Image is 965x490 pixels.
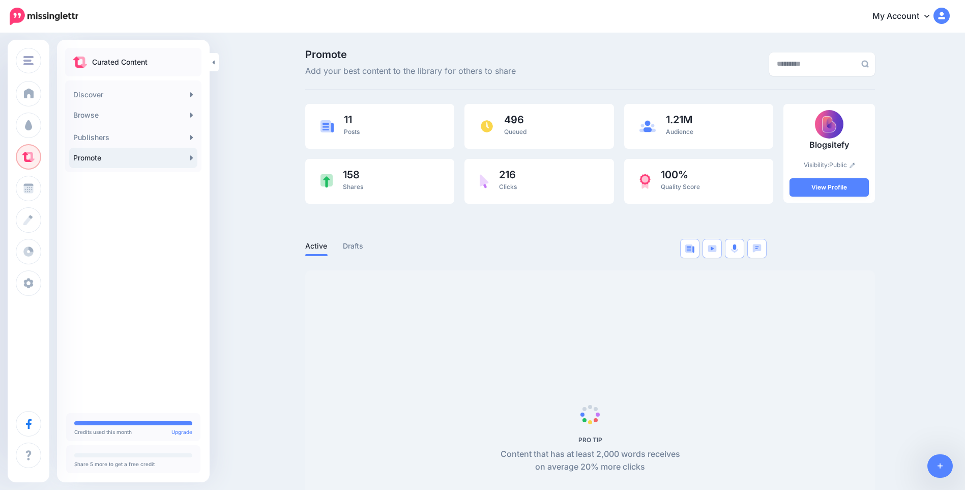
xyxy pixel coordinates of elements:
img: pointer-purple.png [480,174,489,188]
span: Audience [666,128,693,135]
img: microphone.png [731,244,738,253]
span: Quality Score [661,183,700,190]
img: users-blue.png [639,120,656,132]
a: Publishers [69,127,197,148]
img: search-grey-6.png [861,60,869,68]
img: curate.png [73,57,87,68]
span: 158 [343,170,363,180]
span: 100% [661,170,700,180]
img: article-blue.png [685,244,694,253]
a: Browse [69,105,197,125]
img: share-green.png [320,174,333,188]
p: Curated Content [92,56,148,68]
a: Public [829,161,855,169]
span: Posts [344,128,360,135]
p: Visibility: [789,160,869,170]
a: Drafts [343,240,364,252]
a: My Account [862,4,950,29]
a: Discover [69,85,197,105]
span: 11 [344,115,360,125]
span: Clicks [499,183,517,190]
img: menu.png [23,56,34,65]
img: NY4DHFXHTSCQIPL792B7NCFEW6HT7CAU_thumb.PNG [815,110,843,139]
img: Missinglettr [10,8,78,25]
img: clock.png [480,119,494,133]
p: Blogsitefy [789,139,869,152]
img: prize-red.png [639,174,651,189]
h5: PRO TIP [495,436,686,444]
a: Active [305,240,328,252]
span: Add your best content to the library for others to share [305,65,516,78]
a: Promote [69,148,197,168]
img: video-blue.png [708,245,717,252]
img: article-blue.png [320,120,334,132]
span: Shares [343,183,363,190]
span: 1.21M [666,115,693,125]
img: chat-square-blue.png [752,244,762,253]
span: Queued [504,128,527,135]
img: pencil.png [850,162,855,168]
a: View Profile [789,178,869,197]
p: Content that has at least 2,000 words receives on average 20% more clicks [495,448,686,474]
span: 216 [499,170,517,180]
span: 496 [504,115,527,125]
span: Promote [305,49,516,60]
